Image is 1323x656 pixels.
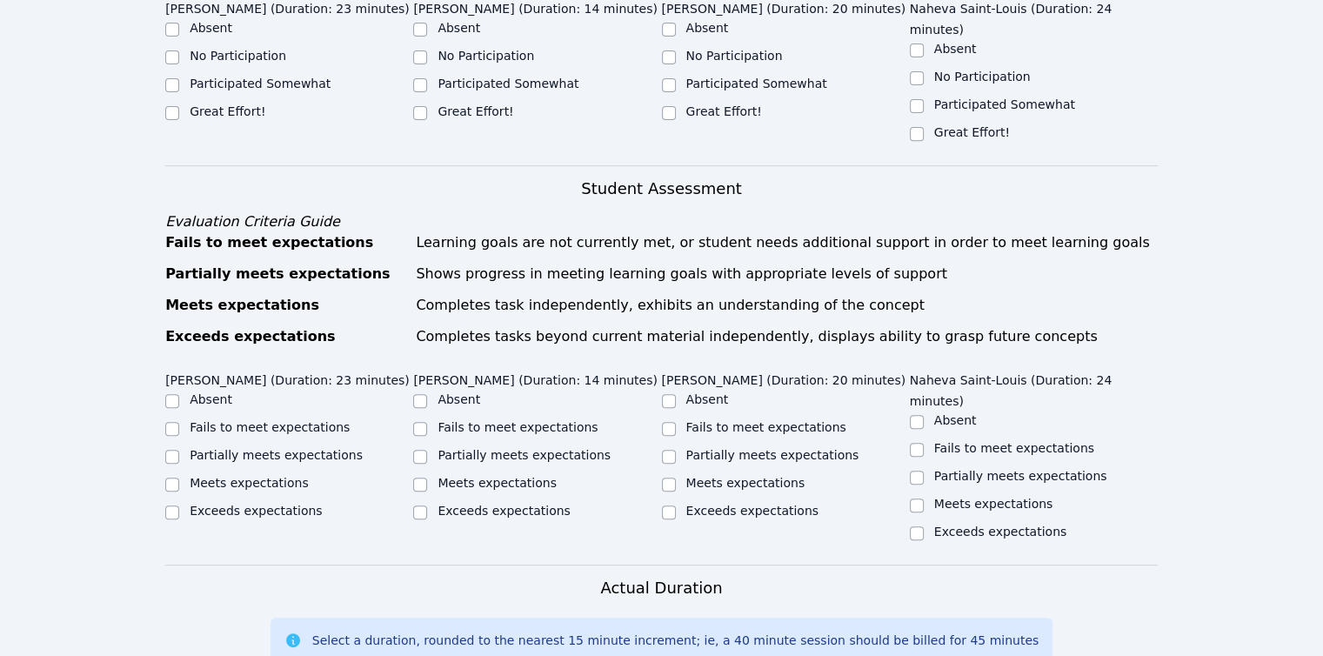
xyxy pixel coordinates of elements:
[438,476,557,490] label: Meets expectations
[934,469,1107,483] label: Partially meets expectations
[190,476,309,490] label: Meets expectations
[600,576,722,600] h3: Actual Duration
[438,420,598,434] label: Fails to meet expectations
[190,504,322,518] label: Exceeds expectations
[190,21,232,35] label: Absent
[686,392,729,406] label: Absent
[934,525,1066,539] label: Exceeds expectations
[165,326,405,347] div: Exceeds expectations
[165,177,1158,201] h3: Student Assessment
[416,326,1158,347] div: Completes tasks beyond current material independently, displays ability to grasp future concepts
[413,365,658,391] legend: [PERSON_NAME] (Duration: 14 minutes)
[416,264,1158,284] div: Shows progress in meeting learning goals with appropriate levels of support
[190,448,363,462] label: Partially meets expectations
[686,420,846,434] label: Fails to meet expectations
[934,441,1094,455] label: Fails to meet expectations
[438,504,570,518] label: Exceeds expectations
[438,49,534,63] label: No Participation
[934,42,977,56] label: Absent
[910,365,1158,412] legend: Naheva Saint-Louis (Duration: 24 minutes)
[190,392,232,406] label: Absent
[934,125,1010,139] label: Great Effort!
[416,232,1158,253] div: Learning goals are not currently met, or student needs additional support in order to meet learni...
[438,21,480,35] label: Absent
[312,632,1039,649] div: Select a duration, rounded to the nearest 15 minute increment; ie, a 40 minute session should be ...
[934,70,1031,84] label: No Participation
[686,504,819,518] label: Exceeds expectations
[438,392,480,406] label: Absent
[165,365,410,391] legend: [PERSON_NAME] (Duration: 23 minutes)
[934,497,1053,511] label: Meets expectations
[165,295,405,316] div: Meets expectations
[190,77,331,90] label: Participated Somewhat
[190,49,286,63] label: No Participation
[686,77,827,90] label: Participated Somewhat
[438,448,611,462] label: Partially meets expectations
[934,97,1075,111] label: Participated Somewhat
[438,77,578,90] label: Participated Somewhat
[934,413,977,427] label: Absent
[686,448,859,462] label: Partially meets expectations
[686,476,805,490] label: Meets expectations
[165,211,1158,232] div: Evaluation Criteria Guide
[686,21,729,35] label: Absent
[416,295,1158,316] div: Completes task independently, exhibits an understanding of the concept
[165,232,405,253] div: Fails to meet expectations
[190,104,265,118] label: Great Effort!
[165,264,405,284] div: Partially meets expectations
[190,420,350,434] label: Fails to meet expectations
[662,365,906,391] legend: [PERSON_NAME] (Duration: 20 minutes)
[438,104,513,118] label: Great Effort!
[686,49,783,63] label: No Participation
[686,104,762,118] label: Great Effort!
